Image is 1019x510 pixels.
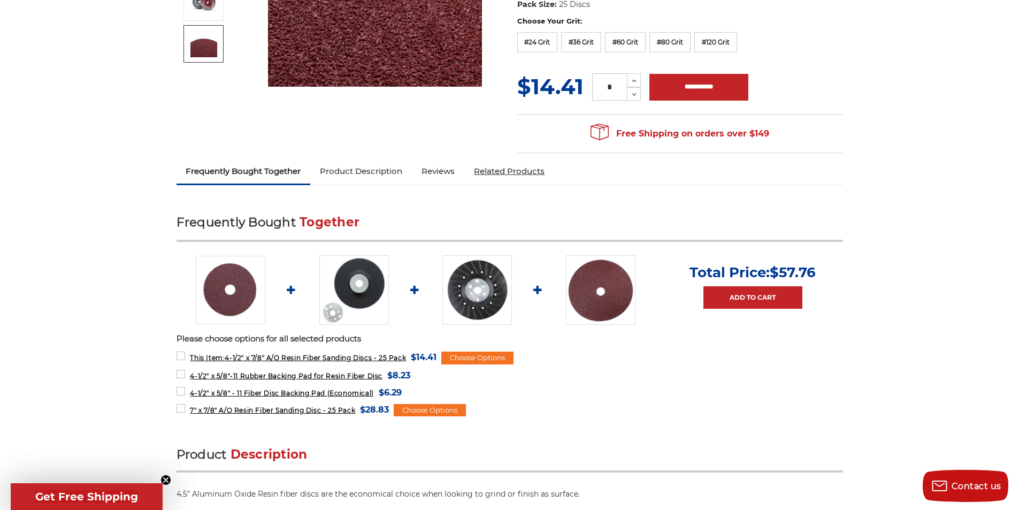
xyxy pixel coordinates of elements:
[689,264,816,281] p: Total Price:
[196,256,265,324] img: 4.5 inch resin fiber disc
[177,447,227,462] span: Product
[160,475,171,485] button: Close teaser
[517,16,843,27] label: Choose Your Grit:
[177,489,843,500] p: 4.5" Aluminum Oxide Resin fiber discs are the economical choice when looking to grind or finish a...
[190,354,406,362] span: 4-1/2" x 7/8" A/O Resin Fiber Sanding Discs - 25 Pack
[300,215,359,230] span: Together
[517,73,584,100] span: $14.41
[411,350,436,364] span: $14.41
[310,159,412,183] a: Product Description
[379,385,402,400] span: $6.29
[231,447,308,462] span: Description
[35,490,138,503] span: Get Free Shipping
[11,483,163,510] div: Get Free ShippingClose teaser
[923,470,1008,502] button: Contact us
[412,159,464,183] a: Reviews
[190,406,355,414] span: 7" x 7/8" A/O Resin Fiber Sanding Disc - 25 Pack
[464,159,554,183] a: Related Products
[591,123,769,144] span: Free Shipping on orders over $149
[177,333,843,345] p: Please choose options for all selected products
[190,372,382,380] span: 4-1/2" x 5/8"-11 Rubber Backing Pad for Resin Fiber Disc
[952,481,1001,491] span: Contact us
[177,159,311,183] a: Frequently Bought Together
[387,368,410,383] span: $8.23
[190,389,373,397] span: 4-1/2" x 5/8" - 11 Fiber Disc Backing Pad (Economical)
[177,215,296,230] span: Frequently Bought
[360,402,389,417] span: $28.83
[770,264,816,281] span: $57.76
[703,286,802,309] a: Add to Cart
[394,404,466,417] div: Choose Options
[441,352,514,364] div: Choose Options
[190,31,217,57] img: 4-1/2" x 7/8" A/O Resin Fiber Sanding Discs - 25 Pack
[190,354,225,362] strong: This Item:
